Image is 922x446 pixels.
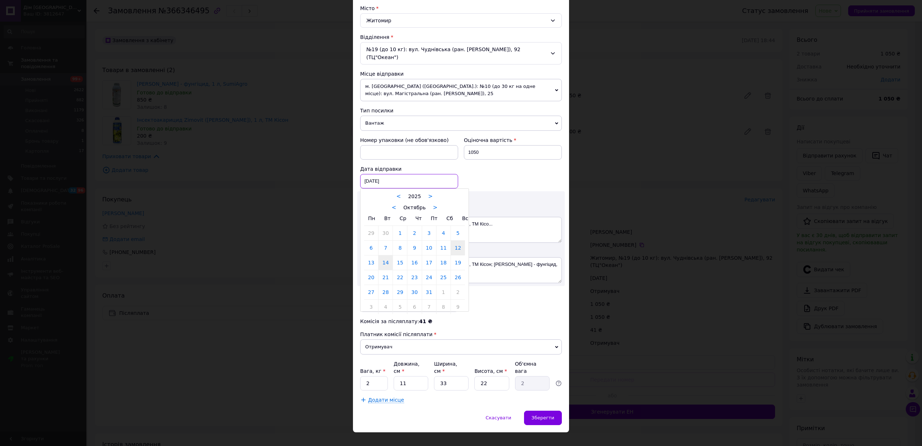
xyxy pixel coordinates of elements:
span: Сб [447,215,453,221]
a: 3 [364,300,378,314]
a: 4 [379,300,393,314]
a: 13 [364,255,378,270]
span: Пт [431,215,438,221]
span: Зберегти [532,415,554,420]
a: 2 [451,285,465,299]
a: 8 [393,241,407,255]
a: 7 [379,241,393,255]
span: Отримувач [360,339,562,354]
a: 17 [422,255,436,270]
span: Чт [415,215,422,221]
a: 12 [451,241,465,255]
a: 24 [422,270,436,285]
a: 23 [407,270,421,285]
a: 2 [407,226,421,240]
a: 8 [437,300,451,314]
span: Октябрь [403,205,426,210]
a: 21 [379,270,393,285]
a: < [397,193,401,200]
a: 25 [437,270,451,285]
a: > [433,204,438,211]
a: 9 [407,241,421,255]
a: 15 [393,255,407,270]
span: Вт [384,215,391,221]
span: Вс [462,215,468,221]
a: 19 [451,255,465,270]
a: 6 [407,300,421,314]
a: 26 [451,270,465,285]
a: 1 [437,285,451,299]
a: 16 [407,255,421,270]
a: 11 [437,241,451,255]
a: 10 [422,241,436,255]
a: 1 [393,226,407,240]
a: 30 [407,285,421,299]
a: 27 [364,285,378,299]
a: 18 [437,255,451,270]
a: 28 [379,285,393,299]
a: 4 [437,226,451,240]
a: 20 [364,270,378,285]
a: 5 [451,226,465,240]
a: 7 [422,300,436,314]
a: < [392,204,397,211]
a: 14 [379,255,393,270]
a: 6 [364,241,378,255]
a: 31 [422,285,436,299]
a: 22 [393,270,407,285]
a: > [428,193,433,200]
a: 30 [379,226,393,240]
a: 3 [422,226,436,240]
span: Скасувати [485,415,511,420]
span: 2025 [408,193,421,199]
span: Ср [399,215,406,221]
span: Пн [368,215,375,221]
a: 5 [393,300,407,314]
span: Додати місце [368,397,404,403]
a: 29 [393,285,407,299]
a: 9 [451,300,465,314]
a: 29 [364,226,378,240]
